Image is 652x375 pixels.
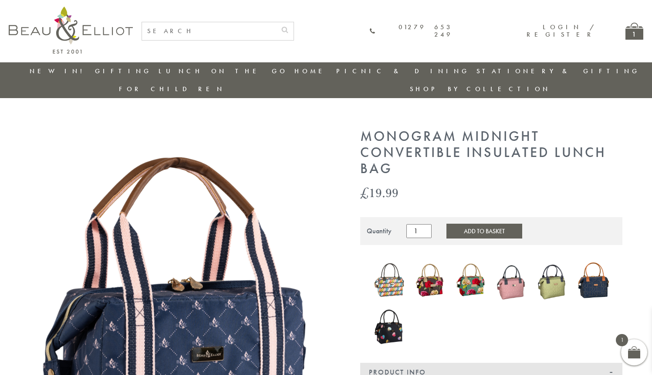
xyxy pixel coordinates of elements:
[476,67,640,75] a: Stationery & Gifting
[336,67,470,75] a: Picnic & Dining
[625,23,643,40] a: 1
[373,304,405,350] a: Emily convertible lunch bag
[360,129,622,177] h1: Monogram Midnight Convertible Insulated Lunch Bag
[577,259,609,304] a: Navy Broken-hearted Convertible Insulated Lunch Bag
[455,259,487,302] img: Sarah Kelleher convertible lunch bag teal
[414,261,446,300] img: Sarah Kelleher Lunch Bag Dark Stone
[527,23,595,39] a: Login / Register
[414,261,446,302] a: Sarah Kelleher Lunch Bag Dark Stone
[536,258,568,303] img: Oxford quilted lunch bag pistachio
[159,67,287,75] a: Lunch On The Go
[360,184,399,201] bdi: 19.99
[369,24,453,39] a: 01279 653 249
[294,67,329,75] a: Home
[496,259,528,303] a: Oxford quilted lunch bag mallow
[367,227,392,235] div: Quantity
[142,22,276,40] input: SEARCH
[119,85,225,93] a: For Children
[360,184,369,201] span: £
[373,260,405,301] img: Carnaby eclipse convertible lunch bag
[577,259,609,302] img: Navy Broken-hearted Convertible Insulated Lunch Bag
[95,67,152,75] a: Gifting
[446,224,522,239] button: Add to Basket
[9,7,133,54] img: logo
[616,334,628,346] span: 1
[373,304,405,348] img: Emily convertible lunch bag
[536,258,568,304] a: Oxford quilted lunch bag pistachio
[496,259,528,302] img: Oxford quilted lunch bag mallow
[30,67,88,75] a: New in!
[406,224,432,238] input: Product quantity
[373,260,405,303] a: Carnaby eclipse convertible lunch bag
[410,85,551,93] a: Shop by collection
[455,259,487,304] a: Sarah Kelleher convertible lunch bag teal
